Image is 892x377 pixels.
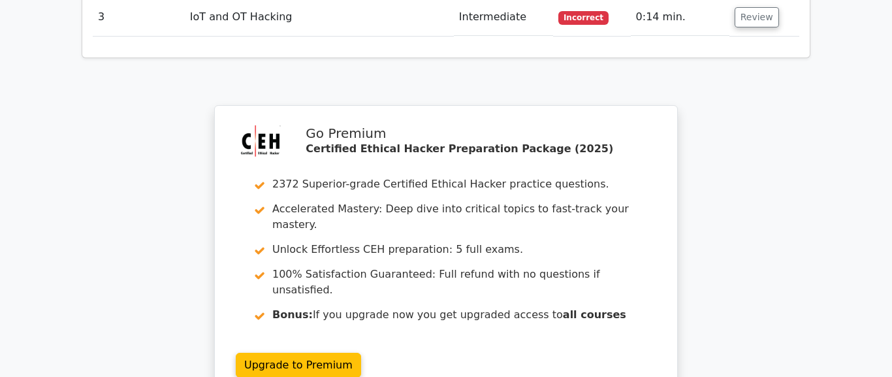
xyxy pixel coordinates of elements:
[735,7,779,27] button: Review
[558,11,609,24] span: Incorrect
